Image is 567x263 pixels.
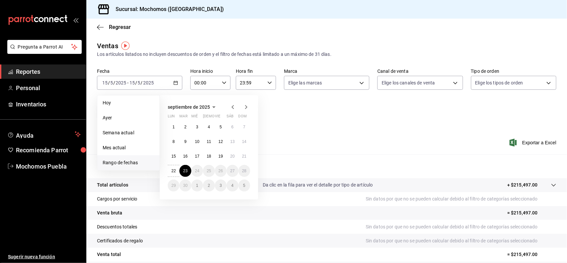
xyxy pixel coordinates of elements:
button: 25 de septiembre de 2025 [203,165,215,177]
button: 7 de septiembre de 2025 [238,121,250,133]
abbr: 2 de octubre de 2025 [208,183,210,188]
abbr: martes [179,114,187,121]
span: Mochomos Puebla [16,162,81,171]
button: 28 de septiembre de 2025 [238,165,250,177]
abbr: 4 de octubre de 2025 [231,183,234,188]
abbr: lunes [168,114,175,121]
button: 3 de septiembre de 2025 [191,121,203,133]
div: Los artículos listados no incluyen descuentos de orden y el filtro de fechas está limitado a un m... [97,51,556,58]
p: Sin datos por que no se pueden calcular debido al filtro de categorías seleccionado [366,223,556,230]
label: Marca [284,69,369,74]
button: 2 de septiembre de 2025 [179,121,191,133]
abbr: 19 de septiembre de 2025 [219,154,223,159]
abbr: 4 de septiembre de 2025 [208,125,210,129]
span: Sugerir nueva función [8,253,81,260]
h3: Sucursal: Mochomos ([GEOGRAPHIC_DATA]) [110,5,224,13]
abbr: 30 de septiembre de 2025 [183,183,187,188]
abbr: 21 de septiembre de 2025 [242,154,246,159]
label: Canal de venta [377,69,463,74]
button: 29 de septiembre de 2025 [168,180,179,192]
p: Resumen [97,162,556,170]
span: Mes actual [103,144,154,151]
span: / [113,80,115,85]
abbr: 16 de septiembre de 2025 [183,154,187,159]
button: 6 de septiembre de 2025 [227,121,238,133]
button: 14 de septiembre de 2025 [238,136,250,148]
span: / [141,80,143,85]
button: Exportar a Excel [511,139,556,147]
p: Venta bruta [97,209,122,216]
abbr: 2 de septiembre de 2025 [184,125,187,129]
abbr: 18 de septiembre de 2025 [207,154,211,159]
button: open_drawer_menu [73,17,78,23]
p: Venta total [97,251,121,258]
abbr: miércoles [191,114,198,121]
span: Reportes [16,67,81,76]
p: = $215,497.00 [507,251,556,258]
button: 2 de octubre de 2025 [203,180,215,192]
span: - [127,80,129,85]
abbr: 27 de septiembre de 2025 [230,169,235,173]
abbr: 9 de septiembre de 2025 [184,139,187,144]
abbr: 5 de octubre de 2025 [243,183,245,188]
span: Regresar [109,24,131,30]
button: 9 de septiembre de 2025 [179,136,191,148]
button: 1 de octubre de 2025 [191,180,203,192]
abbr: 20 de septiembre de 2025 [230,154,235,159]
input: ---- [115,80,127,85]
span: Recomienda Parrot [16,146,81,155]
button: 11 de septiembre de 2025 [203,136,215,148]
img: Tooltip marker [121,42,130,50]
input: -- [129,80,135,85]
span: Elige los canales de venta [382,79,435,86]
button: Regresar [97,24,131,30]
a: Pregunta a Parrot AI [5,48,82,55]
span: septiembre de 2025 [168,104,210,110]
button: septiembre de 2025 [168,103,218,111]
abbr: 1 de octubre de 2025 [196,183,198,188]
span: Ayer [103,114,154,121]
p: Da clic en la fila para ver el detalle por tipo de artículo [263,182,373,189]
abbr: 15 de septiembre de 2025 [171,154,176,159]
button: 3 de octubre de 2025 [215,180,227,192]
abbr: 24 de septiembre de 2025 [195,169,199,173]
button: 20 de septiembre de 2025 [227,150,238,162]
button: 24 de septiembre de 2025 [191,165,203,177]
button: 30 de septiembre de 2025 [179,180,191,192]
label: Fecha [97,69,182,74]
abbr: 8 de septiembre de 2025 [172,139,175,144]
p: + $215,497.00 [507,182,538,189]
p: Descuentos totales [97,223,137,230]
label: Tipo de orden [471,69,556,74]
button: 5 de septiembre de 2025 [215,121,227,133]
span: Pregunta a Parrot AI [18,44,71,51]
abbr: sábado [227,114,234,121]
abbr: 3 de septiembre de 2025 [196,125,198,129]
span: Elige los tipos de orden [475,79,523,86]
button: 17 de septiembre de 2025 [191,150,203,162]
div: Ventas [97,41,118,51]
button: 18 de septiembre de 2025 [203,150,215,162]
button: 16 de septiembre de 2025 [179,150,191,162]
button: 22 de septiembre de 2025 [168,165,179,177]
abbr: 3 de octubre de 2025 [220,183,222,188]
abbr: 12 de septiembre de 2025 [219,139,223,144]
abbr: 22 de septiembre de 2025 [171,169,176,173]
button: 1 de septiembre de 2025 [168,121,179,133]
button: 13 de septiembre de 2025 [227,136,238,148]
label: Hora inicio [190,69,231,74]
button: Pregunta a Parrot AI [7,40,82,54]
button: 5 de octubre de 2025 [238,180,250,192]
button: 12 de septiembre de 2025 [215,136,227,148]
button: 10 de septiembre de 2025 [191,136,203,148]
abbr: 11 de septiembre de 2025 [207,139,211,144]
span: Personal [16,83,81,92]
abbr: 17 de septiembre de 2025 [195,154,199,159]
span: / [108,80,110,85]
abbr: 28 de septiembre de 2025 [242,169,246,173]
abbr: jueves [203,114,242,121]
span: Elige las marcas [288,79,322,86]
label: Hora fin [236,69,276,74]
input: -- [102,80,108,85]
abbr: 7 de septiembre de 2025 [243,125,245,129]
